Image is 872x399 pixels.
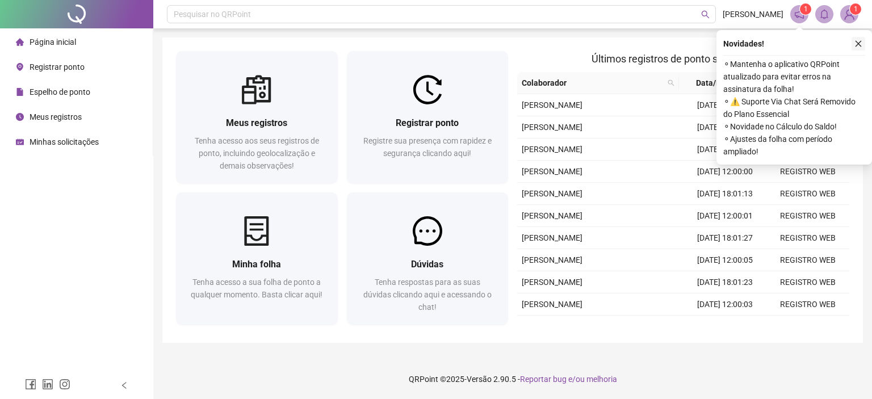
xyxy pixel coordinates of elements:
a: DúvidasTenha respostas para as suas dúvidas clicando aqui e acessando o chat! [347,192,509,325]
td: REGISTRO WEB [766,316,849,338]
span: [PERSON_NAME] [522,300,582,309]
td: REGISTRO WEB [766,227,849,249]
span: Registre sua presença com rapidez e segurança clicando aqui! [363,136,492,158]
span: left [120,381,128,389]
td: REGISTRO WEB [766,183,849,205]
span: Registrar ponto [30,62,85,72]
span: Novidades ! [723,37,764,50]
span: [PERSON_NAME] [522,167,582,176]
sup: 1 [800,3,811,15]
img: 91589 [841,6,858,23]
span: Página inicial [30,37,76,47]
span: Tenha acesso aos seus registros de ponto, incluindo geolocalização e demais observações! [195,136,319,170]
span: [PERSON_NAME] [522,233,582,242]
td: REGISTRO WEB [766,249,849,271]
span: home [16,38,24,46]
span: Dúvidas [411,259,443,270]
span: search [701,10,710,19]
td: [DATE] 18:03:11 [684,138,766,161]
span: Minha folha [232,259,281,270]
span: Meus registros [30,112,82,121]
span: Versão [467,375,492,384]
span: Meus registros [226,117,287,128]
span: [PERSON_NAME] [522,189,582,198]
span: ⚬ Mantenha o aplicativo QRPoint atualizado para evitar erros na assinatura da folha! [723,58,865,95]
a: Registrar pontoRegistre sua presença com rapidez e segurança clicando aqui! [347,51,509,183]
span: [PERSON_NAME] [522,278,582,287]
span: file [16,88,24,96]
span: instagram [59,379,70,390]
a: Meus registrosTenha acesso aos seus registros de ponto, incluindo geolocalização e demais observa... [176,51,338,183]
td: [DATE] 11:59:59 [684,116,766,138]
td: [DATE] 18:01:23 [684,271,766,293]
footer: QRPoint © 2025 - 2.90.5 - [153,359,872,399]
span: [PERSON_NAME] [522,123,582,132]
span: schedule [16,138,24,146]
span: ⚬ Ajustes da folha com período ampliado! [723,133,865,158]
td: REGISTRO WEB [766,293,849,316]
th: Data/Hora [679,72,760,94]
span: 1 [804,5,808,13]
sup: Atualize o seu contato no menu Meus Dados [850,3,861,15]
span: search [668,79,674,86]
span: Minhas solicitações [30,137,99,146]
td: [DATE] 12:00:05 [684,249,766,271]
span: [PERSON_NAME] [522,145,582,154]
span: Espelho de ponto [30,87,90,96]
span: 1 [854,5,858,13]
td: [DATE] 18:01:42 [684,94,766,116]
span: bell [819,9,829,19]
span: Reportar bug e/ou melhoria [520,375,617,384]
span: close [854,40,862,48]
td: [DATE] 18:00:21 [684,316,766,338]
td: REGISTRO WEB [766,161,849,183]
span: linkedin [42,379,53,390]
span: Tenha acesso a sua folha de ponto a qualquer momento. Basta clicar aqui! [191,278,322,299]
span: environment [16,63,24,71]
td: [DATE] 12:00:01 [684,205,766,227]
span: Data/Hora [684,77,746,89]
span: search [665,74,677,91]
td: [DATE] 12:00:00 [684,161,766,183]
span: facebook [25,379,36,390]
td: REGISTRO WEB [766,271,849,293]
span: clock-circle [16,113,24,121]
span: [PERSON_NAME] [522,211,582,220]
span: Últimos registros de ponto sincronizados [592,53,775,65]
span: ⚬ ⚠️ Suporte Via Chat Será Removido do Plano Essencial [723,95,865,120]
span: [PERSON_NAME] [522,100,582,110]
span: Tenha respostas para as suas dúvidas clicando aqui e acessando o chat! [363,278,492,312]
td: REGISTRO WEB [766,205,849,227]
td: [DATE] 18:01:13 [684,183,766,205]
span: [PERSON_NAME] [723,8,783,20]
span: Colaborador [522,77,663,89]
span: notification [794,9,804,19]
span: Registrar ponto [396,117,459,128]
td: [DATE] 12:00:03 [684,293,766,316]
span: ⚬ Novidade no Cálculo do Saldo! [723,120,865,133]
td: [DATE] 18:01:27 [684,227,766,249]
span: [PERSON_NAME] [522,255,582,264]
a: Minha folhaTenha acesso a sua folha de ponto a qualquer momento. Basta clicar aqui! [176,192,338,325]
